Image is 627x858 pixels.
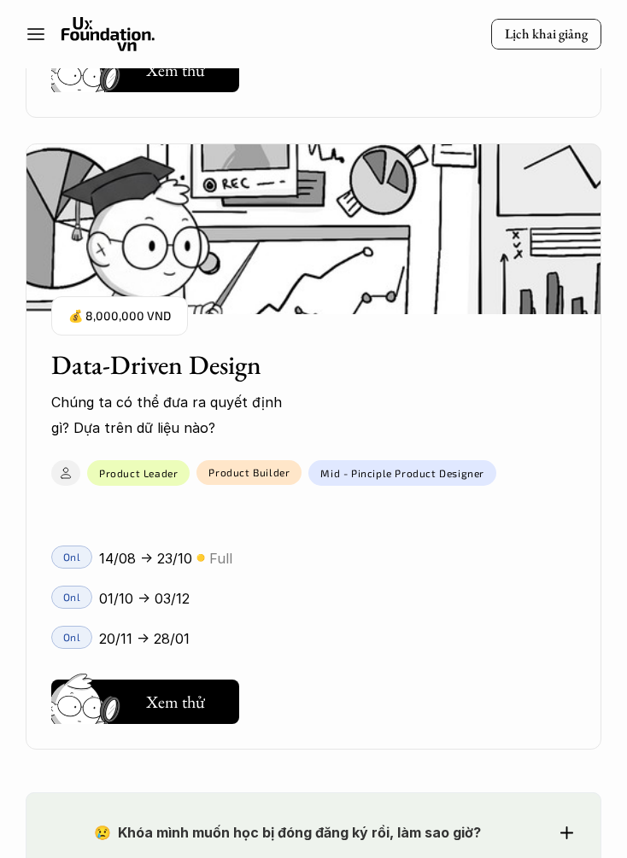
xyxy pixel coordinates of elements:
[99,586,190,611] p: 01/10 -> 03/12
[505,26,588,44] p: Lịch khai giảng
[63,631,81,643] p: Onl
[68,305,171,328] p: 💰 8,000,000 VND
[51,48,239,92] button: Xem thử
[51,389,299,441] p: Chúng ta có thể đưa ra quyết định gì? Dựa trên dữ liệu nào?
[51,350,316,379] h3: Data-Driven Design
[146,690,205,714] h5: Xem thử
[99,626,190,651] p: 20/11 -> 28/01
[209,546,232,571] p: Full
[491,19,601,50] a: Lịch khai giảng
[63,591,81,603] p: Onl
[63,551,81,563] p: Onl
[51,680,239,724] button: Xem thử
[26,143,601,750] li: 5 of 5
[94,824,481,841] strong: 😢 Khóa mình muốn học bị đóng đăng ký rồi, làm sao giờ?
[320,467,484,479] p: Mid - Pinciple Product Designer
[196,552,205,564] p: 🟡
[51,673,239,724] a: Xem thử
[99,467,178,479] p: Product Leader
[99,546,192,571] p: 14/08 -> 23/10
[146,58,205,82] h5: Xem thử
[208,466,290,478] p: Product Builder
